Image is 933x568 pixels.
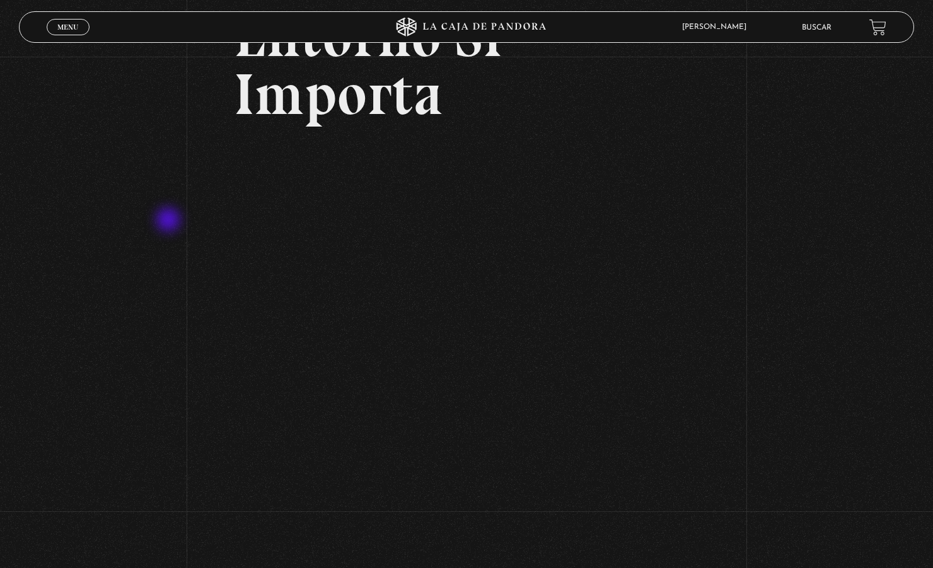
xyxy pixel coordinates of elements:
a: Buscar [802,24,832,31]
span: [PERSON_NAME] [676,23,759,31]
span: Cerrar [54,34,83,43]
a: View your shopping cart [869,19,886,36]
span: Menu [57,23,78,31]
